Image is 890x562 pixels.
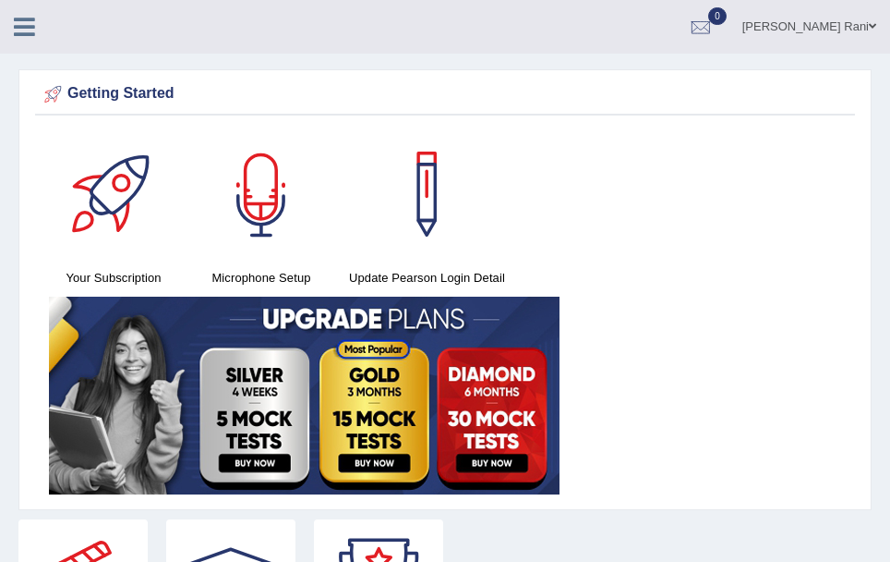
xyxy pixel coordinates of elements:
div: Getting Started [40,80,850,108]
img: small5.jpg [49,297,559,495]
h4: Update Pearson Login Detail [344,268,510,287]
span: 0 [708,7,727,25]
h4: Your Subscription [49,268,178,287]
h4: Microphone Setup [197,268,326,287]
